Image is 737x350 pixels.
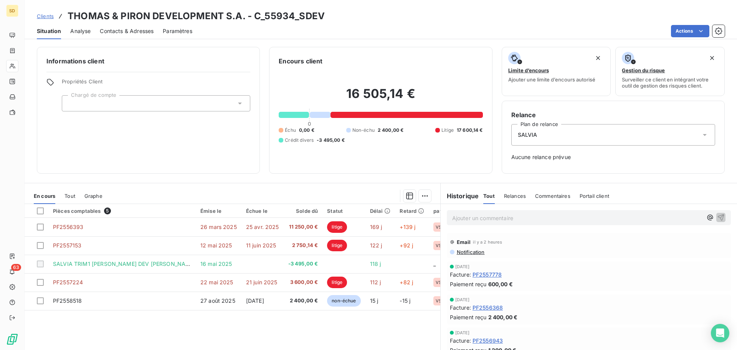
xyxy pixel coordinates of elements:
[34,193,55,199] span: En cours
[400,242,413,249] span: +92 j
[299,127,314,134] span: 0,00 €
[436,243,450,248] span: VSEPA
[6,5,18,17] div: SD
[200,224,237,230] span: 26 mars 2025
[84,193,102,199] span: Graphe
[370,242,382,249] span: 122 j
[352,127,375,134] span: Non-échu
[455,330,470,335] span: [DATE]
[450,304,471,312] span: Facture :
[200,260,232,267] span: 16 mai 2025
[6,333,18,345] img: Logo LeanPay
[53,207,191,214] div: Pièces comptables
[246,224,279,230] span: 25 avr. 2025
[483,193,495,199] span: Tout
[11,264,21,271] span: 63
[450,313,487,321] span: Paiement reçu
[327,221,347,233] span: litige
[246,208,279,214] div: Échue le
[327,240,347,251] span: litige
[370,260,381,267] span: 118 j
[279,56,322,66] h6: Encours client
[246,242,276,249] span: 11 juin 2025
[62,78,250,89] span: Propriétés Client
[308,121,311,127] span: 0
[488,313,518,321] span: 2 400,00 €
[70,27,91,35] span: Analyse
[615,47,725,96] button: Gestion du risqueSurveiller ce client en intégrant votre outil de gestion des risques client.
[46,56,250,66] h6: Informations client
[473,240,502,244] span: il y a 2 heures
[433,208,481,214] div: paymentTypeCode
[163,27,192,35] span: Paramètres
[68,100,74,107] input: Ajouter une valeur
[246,279,278,285] span: 21 juin 2025
[436,280,450,285] span: VSEPA
[288,223,318,231] span: 11 250,00 €
[53,242,81,249] span: PF2557153
[622,67,665,73] span: Gestion du risque
[288,297,318,305] span: 2 400,00 €
[370,297,378,304] span: 15 j
[433,260,436,267] span: _
[327,277,347,288] span: litige
[711,324,729,342] div: Open Intercom Messenger
[285,137,314,144] span: Crédit divers
[100,27,154,35] span: Contacts & Adresses
[622,76,718,89] span: Surveiller ce client en intégrant votre outil de gestion des risques client.
[400,208,424,214] div: Retard
[455,297,470,302] span: [DATE]
[455,264,470,269] span: [DATE]
[327,208,360,214] div: Statut
[400,279,413,285] span: +82 j
[370,208,391,214] div: Délai
[104,207,111,214] span: 5
[200,279,233,285] span: 22 mai 2025
[370,279,381,285] span: 112 j
[53,297,82,304] span: PF2558518
[502,47,611,96] button: Limite d’encoursAjouter une limite d’encours autorisé
[288,242,318,249] span: 2 750,14 €
[279,86,483,109] h2: 16 505,14 €
[53,279,83,285] span: PF2557224
[378,127,404,134] span: 2 400,00 €
[64,193,75,199] span: Tout
[288,279,318,286] span: 3 600,00 €
[53,224,83,230] span: PF2556393
[37,27,61,35] span: Situation
[508,67,549,73] span: Limite d’encours
[508,76,595,83] span: Ajouter une limite d’encours autorisé
[200,242,232,249] span: 12 mai 2025
[37,12,54,20] a: Clients
[580,193,609,199] span: Portail client
[450,270,471,279] span: Facture :
[441,191,479,201] h6: Historique
[511,153,715,161] span: Aucune relance prévue
[436,299,450,303] span: VSEPA
[400,224,415,230] span: +139 j
[200,297,235,304] span: 27 août 2025
[518,131,537,139] span: SALVIA
[504,193,526,199] span: Relances
[488,280,513,288] span: 600,00 €
[53,260,395,267] span: SALVIA TRIM1 [PERSON_NAME] DEV [PERSON_NAME] DEVELOPMENT S. A. SALVIA TRIM1 SALVIA TRIM1 PT [GEOG...
[37,13,54,19] span: Clients
[68,9,325,23] h3: THOMAS & PIRON DEVELOPMENT S.A. - C_55934_SDEV
[473,337,503,345] span: PF2556943
[370,224,382,230] span: 169 j
[450,337,471,345] span: Facture :
[441,127,454,134] span: Litige
[456,249,485,255] span: Notification
[671,25,709,37] button: Actions
[327,295,360,307] span: non-échue
[288,208,318,214] div: Solde dû
[288,260,318,268] span: -3 495,00 €
[317,137,345,144] span: -3 495,00 €
[200,208,237,214] div: Émise le
[473,270,502,279] span: PF2557778
[246,297,264,304] span: [DATE]
[473,304,503,312] span: PF2556368
[450,280,487,288] span: Paiement reçu
[400,297,410,304] span: -15 j
[285,127,296,134] span: Échu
